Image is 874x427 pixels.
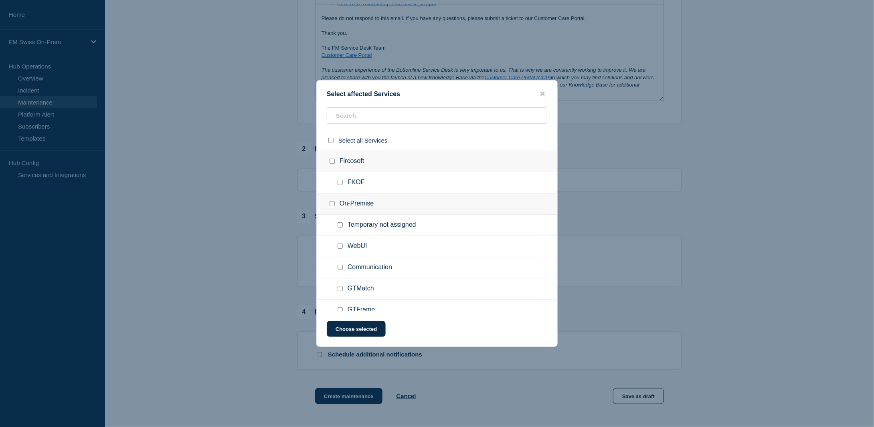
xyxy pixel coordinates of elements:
[338,265,343,270] input: Communication checkbox
[338,222,343,228] input: Temporary not assigned checkbox
[348,285,374,293] span: GTMatch
[328,138,334,143] input: select all checkbox
[348,221,416,229] span: Temporary not assigned
[317,193,557,215] div: On-Premise
[348,179,365,187] span: FKOF
[338,180,343,185] input: FKOF checkbox
[317,90,557,98] div: Select affected Services
[348,306,375,314] span: GTFrame
[317,151,557,172] div: Fircosoft
[348,264,392,272] span: Communication
[348,242,367,250] span: WebUI
[330,159,335,164] input: Fircosoft checkbox
[338,307,343,312] input: GTFrame checkbox
[327,321,386,337] button: Choose selected
[338,244,343,249] input: WebUI checkbox
[327,107,547,124] input: Search
[538,90,547,98] button: close button
[330,201,335,206] input: On-Premise checkbox
[338,137,388,144] span: Select all Services
[338,286,343,291] input: GTMatch checkbox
